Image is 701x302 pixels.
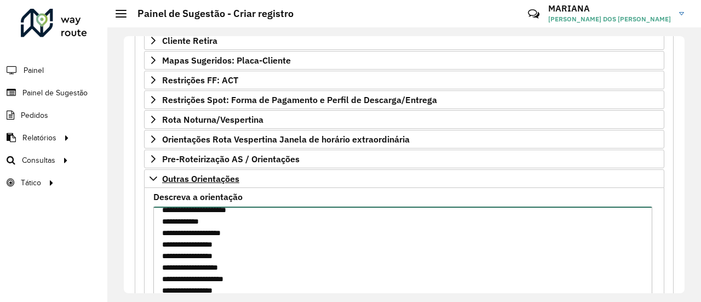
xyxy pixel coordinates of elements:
span: Orientações Rota Vespertina Janela de horário extraordinária [162,135,410,144]
span: [PERSON_NAME] DOS [PERSON_NAME] [548,14,671,24]
a: Restrições Spot: Forma de Pagamento e Perfil de Descarga/Entrega [144,90,664,109]
span: Restrições FF: ACT [162,76,238,84]
span: Consultas [22,155,55,166]
h2: Painel de Sugestão - Criar registro [127,8,294,20]
span: Pre-Roteirização AS / Orientações [162,155,300,163]
a: Restrições FF: ACT [144,71,664,89]
a: Cliente Retira [144,31,664,50]
span: Cliente Retira [162,36,217,45]
span: Outras Orientações [162,174,239,183]
a: Outras Orientações [144,169,664,188]
h3: MARIANA [548,3,671,14]
a: Mapas Sugeridos: Placa-Cliente [144,51,664,70]
span: Restrições Spot: Forma de Pagamento e Perfil de Descarga/Entrega [162,95,437,104]
a: Contato Rápido [522,2,545,26]
a: Orientações Rota Vespertina Janela de horário extraordinária [144,130,664,149]
span: Pedidos [21,110,48,121]
span: Rota Noturna/Vespertina [162,115,263,124]
span: Mapas Sugeridos: Placa-Cliente [162,56,291,65]
span: Relatórios [22,132,56,144]
span: Painel de Sugestão [22,87,88,99]
span: Painel [24,65,44,76]
a: Rota Noturna/Vespertina [144,110,664,129]
span: Tático [21,177,41,189]
label: Descreva a orientação [153,190,243,203]
a: Pre-Roteirização AS / Orientações [144,150,664,168]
